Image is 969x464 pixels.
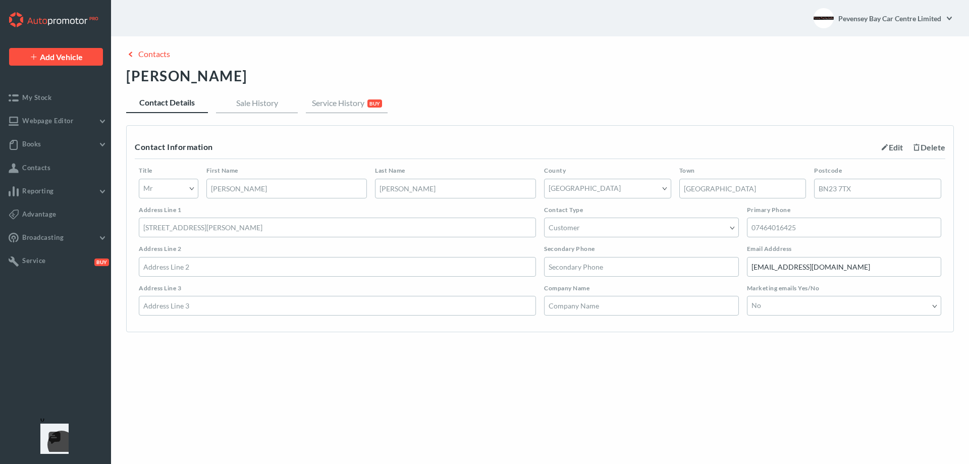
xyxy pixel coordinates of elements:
[126,49,170,59] a: Contacts
[22,140,41,148] span: Books
[22,164,50,172] span: Contacts
[9,48,103,66] a: Add Vehicle
[22,187,54,195] span: Reporting
[881,142,903,152] span: Edit
[838,8,954,28] a: Pevensey Bay Car Centre Limited
[22,210,57,218] span: Advantage
[22,256,46,265] span: Service
[364,98,382,107] button: BUY
[35,419,78,462] iframe: Front Chat
[306,96,388,113] a: Service HistoryBUY
[94,259,109,266] span: Buy
[135,142,213,151] div: Contact Information
[92,257,107,266] button: Buy
[22,117,73,125] span: Webpage Editor
[912,143,945,152] a: Delete
[22,233,64,241] span: Broadcasting
[126,96,208,113] a: Contact Details
[912,142,945,152] span: Delete
[367,99,382,108] span: BUY
[216,96,298,113] a: Sale History
[881,143,904,152] a: Edit
[22,93,51,101] span: My Stock
[126,68,954,84] h1: [PERSON_NAME]
[40,52,83,62] span: Add Vehicle
[126,8,304,28] div: Search name, phone or email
